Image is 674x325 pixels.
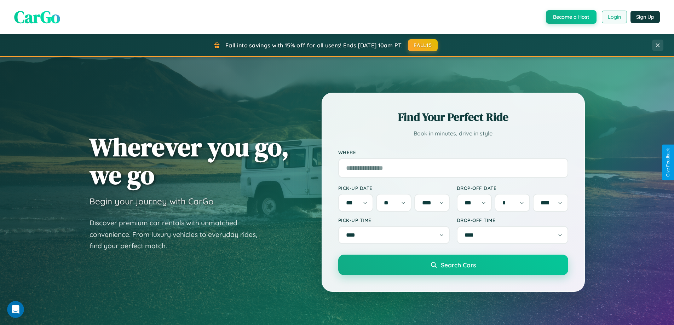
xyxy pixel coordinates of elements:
h2: Find Your Perfect Ride [338,109,568,125]
h1: Wherever you go, we go [90,133,289,189]
p: Discover premium car rentals with unmatched convenience. From luxury vehicles to everyday rides, ... [90,217,266,252]
button: Sign Up [630,11,660,23]
button: FALL15 [408,39,438,51]
label: Where [338,149,568,155]
span: Search Cars [441,261,476,269]
button: Search Cars [338,255,568,275]
span: Fall into savings with 15% off for all users! Ends [DATE] 10am PT. [225,42,403,49]
label: Pick-up Date [338,185,450,191]
label: Drop-off Date [457,185,568,191]
div: Give Feedback [666,148,670,177]
p: Book in minutes, drive in style [338,128,568,139]
label: Drop-off Time [457,217,568,223]
label: Pick-up Time [338,217,450,223]
span: CarGo [14,5,60,29]
iframe: Intercom live chat [7,301,24,318]
button: Become a Host [546,10,597,24]
button: Login [602,11,627,23]
h3: Begin your journey with CarGo [90,196,214,207]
